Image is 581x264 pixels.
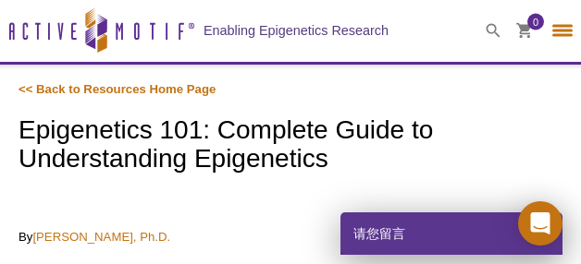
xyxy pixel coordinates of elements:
h1: Epigenetics 101: Complete Guide to Understanding Epigenetics [19,116,562,175]
p: By [19,229,562,246]
span: 请您留言 [352,212,405,255]
a: 0 [516,23,533,42]
div: Open Intercom Messenger [518,201,562,246]
span: 0 [533,14,538,30]
a: [PERSON_NAME], Ph.D. [32,230,170,244]
a: << Back to Resources Home Page [19,82,216,96]
h2: Enabling Epigenetics Research [204,22,389,39]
